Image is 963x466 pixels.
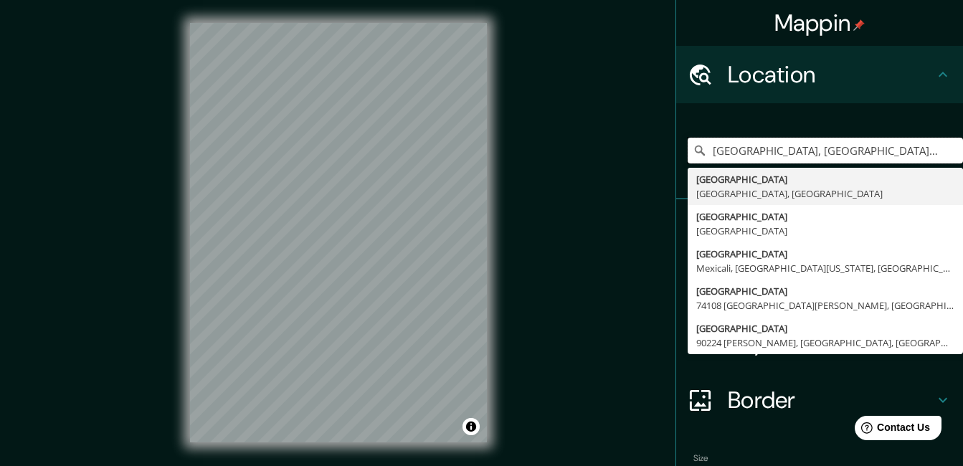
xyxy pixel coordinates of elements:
[696,298,954,313] div: 74108 [GEOGRAPHIC_DATA][PERSON_NAME], [GEOGRAPHIC_DATA], [GEOGRAPHIC_DATA]
[696,186,954,201] div: [GEOGRAPHIC_DATA], [GEOGRAPHIC_DATA]
[696,247,954,261] div: [GEOGRAPHIC_DATA]
[728,328,934,357] h4: Layout
[696,284,954,298] div: [GEOGRAPHIC_DATA]
[696,321,954,336] div: [GEOGRAPHIC_DATA]
[676,257,963,314] div: Style
[696,172,954,186] div: [GEOGRAPHIC_DATA]
[853,19,865,31] img: pin-icon.png
[696,261,954,275] div: Mexicali, [GEOGRAPHIC_DATA][US_STATE], [GEOGRAPHIC_DATA]
[676,199,963,257] div: Pins
[728,386,934,414] h4: Border
[696,224,954,238] div: [GEOGRAPHIC_DATA]
[190,23,487,442] canvas: Map
[693,452,708,465] label: Size
[676,46,963,103] div: Location
[688,138,963,163] input: Pick your city or area
[696,209,954,224] div: [GEOGRAPHIC_DATA]
[676,371,963,429] div: Border
[728,60,934,89] h4: Location
[462,418,480,435] button: Toggle attribution
[676,314,963,371] div: Layout
[696,336,954,350] div: 90224 [PERSON_NAME], [GEOGRAPHIC_DATA], [GEOGRAPHIC_DATA]
[774,9,865,37] h4: Mappin
[835,410,947,450] iframe: Help widget launcher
